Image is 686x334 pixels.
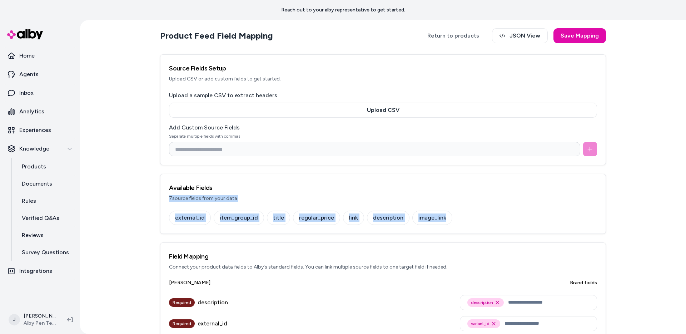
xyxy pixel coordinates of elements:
p: Connect your product data fields to Alby's standard fields. You can link multiple source fields t... [169,264,597,271]
p: Analytics [19,107,44,116]
p: Separate multiple fields with commas [169,133,597,139]
div: link [343,211,364,225]
p: Integrations [19,267,52,275]
p: Documents [22,180,52,188]
a: Experiences [3,122,77,139]
button: Save Mapping [553,28,606,43]
p: Survey Questions [22,248,69,257]
p: Knowledge [19,144,49,153]
span: Alby Pen Test [24,320,56,327]
a: Integrations [3,262,77,280]
a: Analytics [3,103,77,120]
p: [PERSON_NAME] [24,313,56,320]
div: description [198,298,228,307]
button: JSON View [492,28,548,43]
div: title [267,211,290,225]
a: Reviews [15,227,77,244]
span: J [9,314,20,325]
p: Home [19,51,35,60]
button: Remove description option [494,300,500,305]
a: Inbox [3,84,77,102]
p: 7 source fields from your data [169,195,597,202]
div: external_id [169,211,211,225]
div: Required [169,319,195,328]
a: Survey Questions [15,244,77,261]
h2: Product Feed Field Mapping [160,30,273,41]
div: Required [169,298,195,307]
a: Rules [15,192,77,210]
div: image_link [412,211,452,225]
button: J[PERSON_NAME]Alby Pen Test [4,308,61,331]
span: [PERSON_NAME] [169,279,210,286]
p: Agents [19,70,39,79]
a: Return to products [420,28,486,43]
div: regular_price [293,211,340,225]
span: variant_id [471,321,489,326]
button: Upload CSV [169,103,597,118]
img: alby Logo [7,29,43,39]
a: Agents [3,66,77,83]
div: external_id [198,319,227,328]
p: Verified Q&As [22,214,59,222]
span: Brand fields [570,279,597,286]
a: Documents [15,175,77,192]
p: Products [22,162,46,171]
div: item_group_id [214,211,264,225]
button: Remove variant_id option [491,321,497,326]
h3: Source Fields Setup [169,63,597,73]
button: Knowledge [3,140,77,157]
a: Products [15,158,77,175]
a: Verified Q&As [15,210,77,227]
h3: Field Mapping [169,251,597,261]
a: Home [3,47,77,64]
p: Experiences [19,126,51,134]
h3: Available Fields [169,183,597,193]
p: Upload CSV or add custom fields to get started. [169,75,597,83]
div: description [367,211,409,225]
span: description [471,300,493,305]
p: Reach out to your alby representative to get started. [281,6,405,14]
label: Upload a sample CSV to extract headers [169,92,277,99]
p: Inbox [19,89,34,97]
p: Rules [22,197,36,205]
label: Add Custom Source Fields [169,124,240,131]
p: Reviews [22,231,44,240]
